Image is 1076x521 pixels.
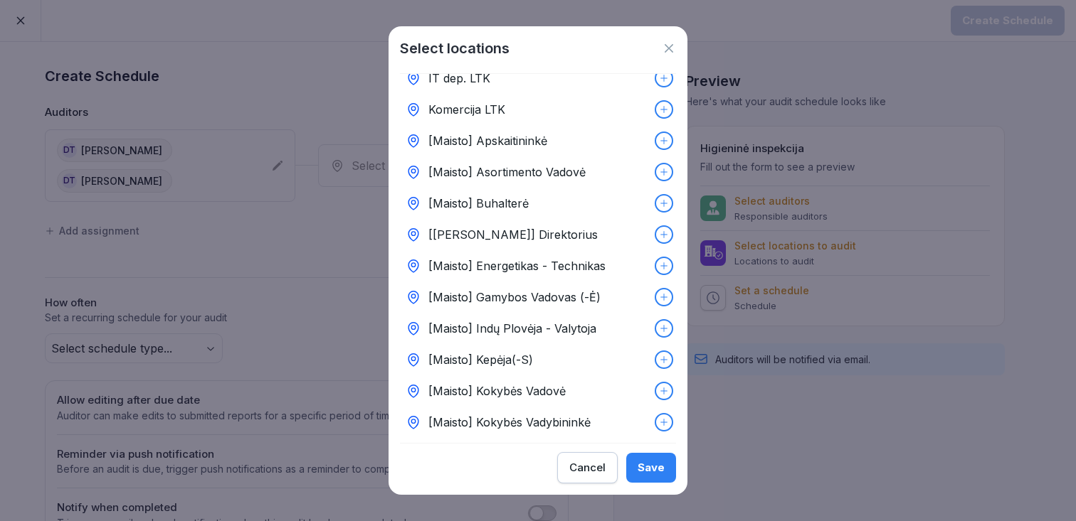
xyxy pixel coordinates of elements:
[428,70,490,87] p: IT dep. LTK
[428,414,591,431] p: [Maisto] Kokybės Vadybininkė
[428,289,601,306] p: [Maisto] Gamybos Vadovas (-Ė)
[428,257,606,274] p: [Maisto] Energetikas - Technikas
[638,460,665,476] div: Save
[569,460,606,476] div: Cancel
[557,452,618,483] button: Cancel
[428,101,505,118] p: Komercija LTK
[626,453,676,483] button: Save
[428,163,586,181] p: [Maisto] Asortimento Vadovė
[428,351,533,368] p: [Maisto] Kepėja(-S)
[428,320,596,337] p: [Maisto] Indų Plovėja - Valytoja
[428,195,529,212] p: [Maisto] Buhalterė
[428,132,547,149] p: [Maisto] Apskaitininkė
[428,226,598,243] p: [[PERSON_NAME]] Direktorius
[400,38,510,59] h1: Select locations
[428,382,566,399] p: [Maisto] Kokybės Vadovė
